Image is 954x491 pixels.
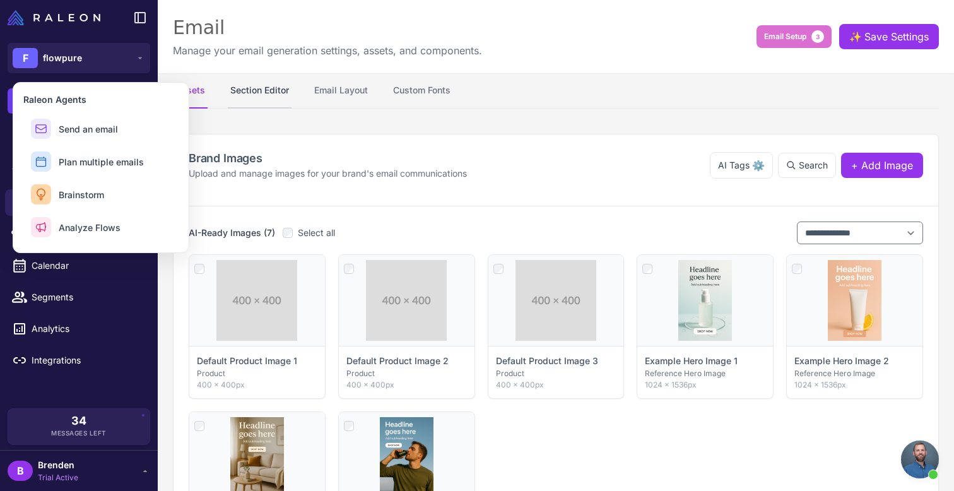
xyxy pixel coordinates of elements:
[839,24,939,49] button: ✨Save Settings
[32,353,143,367] span: Integrations
[5,221,153,247] a: Campaigns
[794,354,889,368] p: Example Hero Image 2
[32,322,143,336] span: Analytics
[811,30,824,43] span: 3
[794,368,915,379] p: Reference Hero Image
[8,10,105,25] a: Raleon Logo
[312,73,370,109] button: Email Layout
[849,29,859,39] span: ✨
[391,73,453,109] button: Custom Fonts
[901,441,939,478] a: Open chat
[173,73,208,109] button: Assets
[23,146,179,177] button: Plan multiple emails
[5,252,153,279] a: Calendar
[5,126,153,153] a: Chats
[5,347,153,374] a: Integrations
[43,51,82,65] span: flowpure
[173,15,482,40] div: Email
[346,354,449,368] p: Default Product Image 2
[778,153,836,178] button: Search
[59,122,118,136] span: Send an email
[189,150,467,167] h2: Brand Images
[752,158,765,173] span: ⚙️
[851,158,913,173] span: + Add Image
[38,458,78,472] span: Brenden
[5,284,153,311] a: Segments
[8,43,150,73] button: Fflowpure
[13,48,38,68] div: F
[496,354,598,368] p: Default Product Image 3
[38,472,78,483] span: Trial Active
[59,221,121,234] span: Analyze Flows
[8,88,150,114] button: +New Chat
[23,114,179,144] button: Send an email
[59,155,144,169] span: Plan multiple emails
[283,226,335,240] label: Select all
[496,368,616,379] p: Product
[346,368,467,379] p: Product
[189,226,275,240] h3: AI-Ready Images (7)
[32,259,143,273] span: Calendar
[794,379,915,391] p: 1024 × 1536px
[346,379,467,391] p: 400 × 400px
[197,354,297,368] p: Default Product Image 1
[718,158,750,172] span: AI Tags
[799,158,828,172] span: Search
[5,189,153,216] a: Email Design
[8,10,100,25] img: Raleon Logo
[757,25,832,48] button: Email Setup3
[5,158,153,184] a: Knowledge
[59,188,104,201] span: Brainstorm
[764,31,806,42] span: Email Setup
[23,179,179,210] button: Brainstorm
[283,228,293,238] input: Select all
[189,167,467,180] p: Upload and manage images for your brand's email communications
[710,152,773,179] button: AI Tags⚙️
[23,212,179,242] button: Analyze Flows
[496,379,616,391] p: 400 × 400px
[5,316,153,342] a: Analytics
[71,415,86,427] span: 34
[32,290,143,304] span: Segments
[8,461,33,481] div: B
[645,368,765,379] p: Reference Hero Image
[841,153,923,178] button: + Add Image
[645,354,738,368] p: Example Hero Image 1
[173,43,482,58] p: Manage your email generation settings, assets, and components.
[228,73,291,109] button: Section Editor
[197,368,317,379] p: Product
[51,429,107,438] span: Messages Left
[645,379,765,391] p: 1024 × 1536px
[23,93,179,106] h3: Raleon Agents
[197,379,317,391] p: 400 × 400px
